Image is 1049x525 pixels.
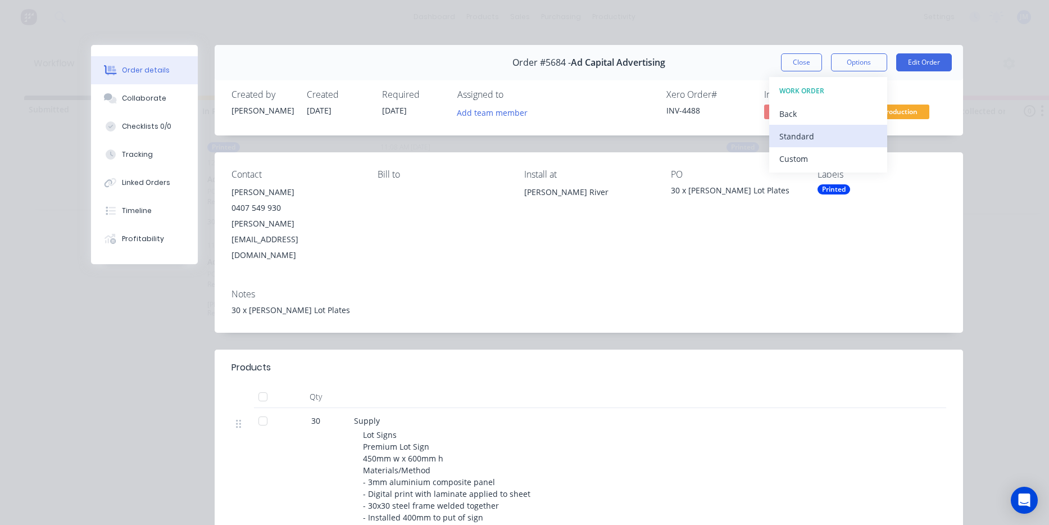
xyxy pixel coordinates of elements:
div: Created by [231,89,293,100]
div: Products [231,361,271,374]
div: Back [779,106,877,122]
div: Timeline [122,206,152,216]
div: Printed [818,184,850,194]
div: [PERSON_NAME][EMAIL_ADDRESS][DOMAIN_NAME] [231,216,360,263]
div: Xero Order # [666,89,751,100]
div: Invoiced [764,89,848,100]
div: Labels [818,169,946,180]
div: Collaborate [122,93,166,103]
button: Add team member [451,105,533,120]
button: Back [769,102,887,125]
button: Linked Orders [91,169,198,197]
span: [DATE] [382,105,407,116]
div: [PERSON_NAME] River [524,184,653,200]
div: Tracking [122,150,153,160]
button: Order details [91,56,198,84]
div: Custom [779,151,877,167]
div: [PERSON_NAME] River [524,184,653,220]
div: Status [862,89,946,100]
div: Required [382,89,444,100]
button: Close [781,53,822,71]
div: INV-4488 [666,105,751,116]
div: Profitability [122,234,164,244]
div: [PERSON_NAME] [231,105,293,116]
span: In Production [862,105,929,119]
div: Assigned to [457,89,570,100]
div: Install at [524,169,653,180]
span: Order #5684 - [512,57,571,68]
button: Standard [769,125,887,147]
div: Standard [779,128,877,144]
button: Collaborate [91,84,198,112]
button: Add team member [457,105,534,120]
div: Notes [231,289,946,300]
button: Custom [769,147,887,170]
div: Bill to [378,169,506,180]
div: Linked Orders [122,178,170,188]
div: Created [307,89,369,100]
div: [PERSON_NAME]0407 549 930[PERSON_NAME][EMAIL_ADDRESS][DOMAIN_NAME] [231,184,360,263]
div: 30 x [PERSON_NAME] Lot Plates [231,304,946,316]
div: Open Intercom Messenger [1011,487,1038,514]
button: Edit Order [896,53,952,71]
button: Timeline [91,197,198,225]
div: [PERSON_NAME] [231,184,360,200]
span: 30 [311,415,320,427]
div: Qty [282,386,349,408]
span: No [764,105,832,119]
span: Ad Capital Advertising [571,57,665,68]
span: Lot Signs Premium Lot Sign 450mm w x 600mm h Materials/Method - 3mm aluminium composite panel - D... [363,429,530,523]
div: Contact [231,169,360,180]
span: Supply [354,415,380,426]
div: 0407 549 930 [231,200,360,216]
button: Profitability [91,225,198,253]
button: Options [831,53,887,71]
button: Tracking [91,141,198,169]
div: PO [671,169,800,180]
button: Checklists 0/0 [91,112,198,141]
span: [DATE] [307,105,331,116]
div: Order details [122,65,170,75]
button: WORK ORDER [769,80,887,102]
button: In Production [862,105,929,121]
div: 30 x [PERSON_NAME] Lot Plates [671,184,800,200]
div: WORK ORDER [779,84,877,98]
div: Checklists 0/0 [122,121,171,132]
